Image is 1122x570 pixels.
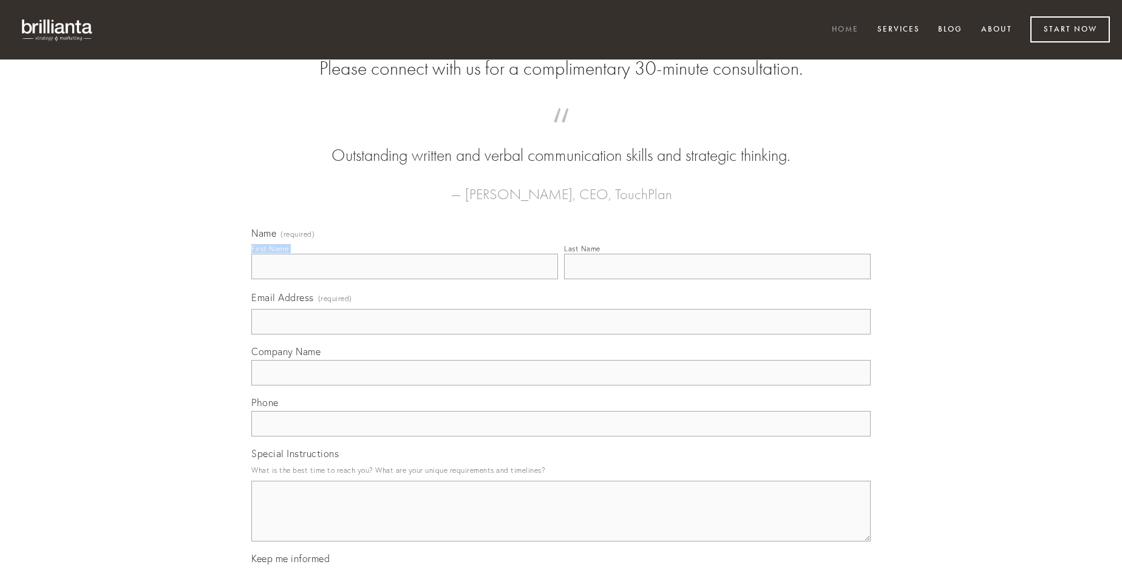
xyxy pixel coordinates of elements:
[251,227,276,239] span: Name
[12,12,103,47] img: brillianta - research, strategy, marketing
[564,244,600,253] div: Last Name
[930,20,970,40] a: Blog
[251,396,279,409] span: Phone
[271,168,851,206] figcaption: — [PERSON_NAME], CEO, TouchPlan
[1030,16,1110,42] a: Start Now
[271,120,851,144] span: “
[251,345,321,358] span: Company Name
[251,462,871,478] p: What is the best time to reach you? What are your unique requirements and timelines?
[271,120,851,168] blockquote: Outstanding written and verbal communication skills and strategic thinking.
[318,290,352,307] span: (required)
[973,20,1020,40] a: About
[251,447,339,460] span: Special Instructions
[251,244,288,253] div: First Name
[280,231,314,238] span: (required)
[251,291,314,304] span: Email Address
[869,20,928,40] a: Services
[251,552,330,565] span: Keep me informed
[824,20,866,40] a: Home
[251,57,871,80] h2: Please connect with us for a complimentary 30-minute consultation.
